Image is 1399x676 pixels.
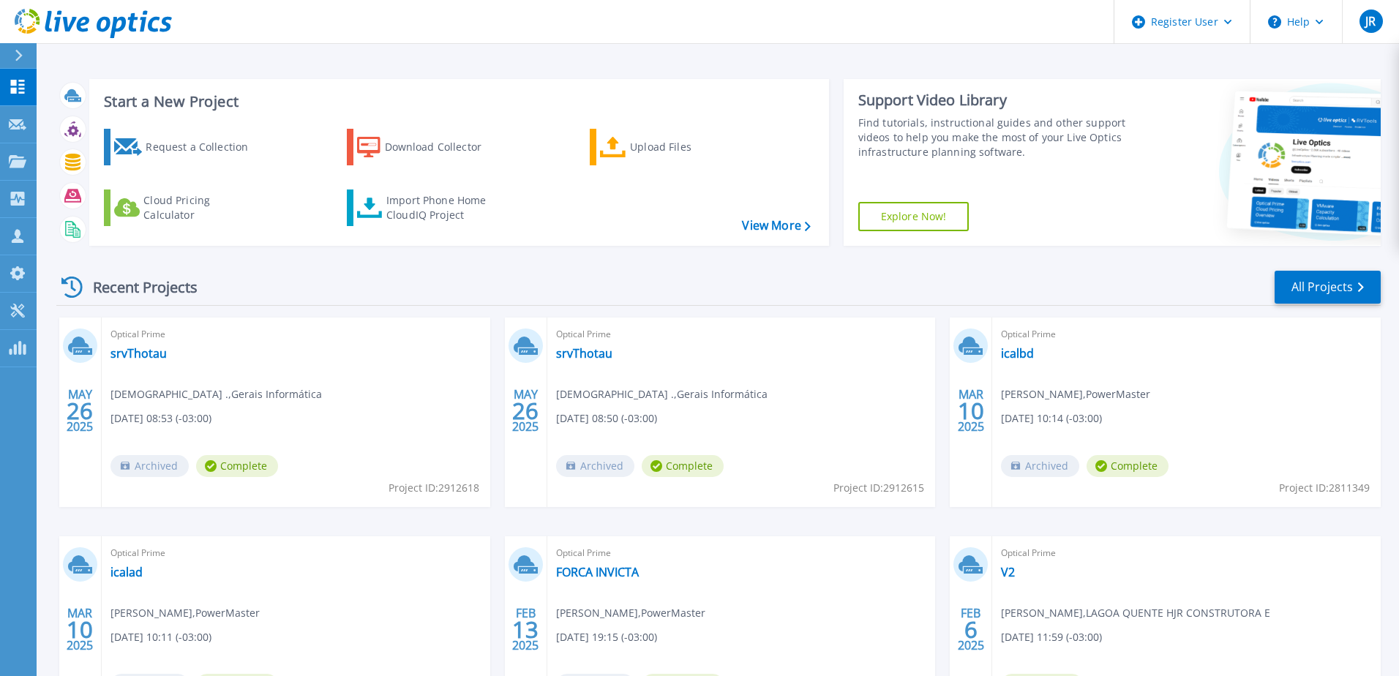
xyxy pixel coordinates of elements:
[110,386,322,402] span: [DEMOGRAPHIC_DATA] . , Gerais Informática
[1001,386,1150,402] span: [PERSON_NAME] , PowerMaster
[958,405,984,417] span: 10
[642,455,724,477] span: Complete
[110,545,481,561] span: Optical Prime
[347,129,510,165] a: Download Collector
[110,605,260,621] span: [PERSON_NAME] , PowerMaster
[1001,629,1102,645] span: [DATE] 11:59 (-03:00)
[556,410,657,427] span: [DATE] 08:50 (-03:00)
[1001,565,1015,579] a: V2
[110,455,189,477] span: Archived
[590,129,753,165] a: Upload Files
[104,94,810,110] h3: Start a New Project
[67,623,93,636] span: 10
[1001,545,1372,561] span: Optical Prime
[146,132,263,162] div: Request a Collection
[1001,455,1079,477] span: Archived
[66,384,94,437] div: MAY 2025
[386,193,500,222] div: Import Phone Home CloudIQ Project
[104,189,267,226] a: Cloud Pricing Calculator
[110,410,211,427] span: [DATE] 08:53 (-03:00)
[511,603,539,656] div: FEB 2025
[385,132,502,162] div: Download Collector
[957,603,985,656] div: FEB 2025
[56,269,217,305] div: Recent Projects
[110,629,211,645] span: [DATE] 10:11 (-03:00)
[556,455,634,477] span: Archived
[858,116,1132,159] div: Find tutorials, instructional guides and other support videos to help you make the most of your L...
[556,326,927,342] span: Optical Prime
[957,384,985,437] div: MAR 2025
[630,132,747,162] div: Upload Files
[1001,326,1372,342] span: Optical Prime
[196,455,278,477] span: Complete
[110,565,143,579] a: icalad
[512,405,539,417] span: 26
[143,193,260,222] div: Cloud Pricing Calculator
[110,326,481,342] span: Optical Prime
[964,623,978,636] span: 6
[556,565,639,579] a: FORCA INVICTA
[556,545,927,561] span: Optical Prime
[389,480,479,496] span: Project ID: 2912618
[833,480,924,496] span: Project ID: 2912615
[556,605,705,621] span: [PERSON_NAME] , PowerMaster
[556,629,657,645] span: [DATE] 19:15 (-03:00)
[512,623,539,636] span: 13
[556,346,612,361] a: srvThotau
[1275,271,1381,304] a: All Projects
[858,202,969,231] a: Explore Now!
[1001,346,1034,361] a: icalbd
[67,405,93,417] span: 26
[104,129,267,165] a: Request a Collection
[1001,605,1270,621] span: [PERSON_NAME] , LAGOA QUENTE HJR CONSTRUTORA E
[511,384,539,437] div: MAY 2025
[1001,410,1102,427] span: [DATE] 10:14 (-03:00)
[858,91,1132,110] div: Support Video Library
[556,386,768,402] span: [DEMOGRAPHIC_DATA] . , Gerais Informática
[1279,480,1370,496] span: Project ID: 2811349
[1087,455,1169,477] span: Complete
[1365,15,1376,27] span: JR
[66,603,94,656] div: MAR 2025
[742,219,810,233] a: View More
[110,346,167,361] a: srvThotau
